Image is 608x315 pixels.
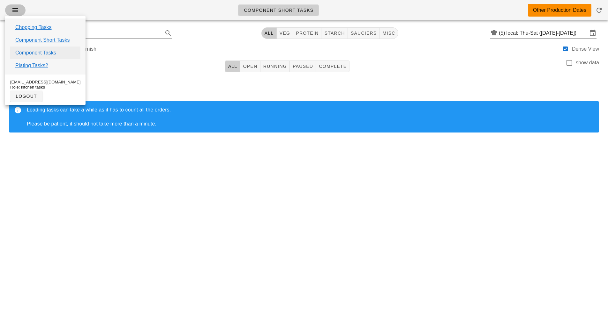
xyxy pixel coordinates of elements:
button: Running [260,61,290,72]
button: veg [277,27,293,39]
span: Paused [292,64,313,69]
button: All [261,27,277,39]
div: Loading tasks can take a while as it has to count all the orders. Please be patient, it should no... [27,106,594,127]
span: misc [382,31,395,36]
button: misc [379,27,398,39]
span: All [228,64,237,69]
a: Component Tasks [15,49,56,57]
div: Loading tasks... [4,76,604,143]
div: [EMAIL_ADDRESS][DOMAIN_NAME] [10,80,80,85]
span: protein [296,31,319,36]
span: Component Short Tasks [244,8,313,13]
span: veg [279,31,290,36]
div: Role: kitchen tasks [10,85,80,90]
span: starch [324,31,345,36]
button: Paused [290,61,316,72]
button: Open [240,61,260,72]
div: Other Production Dates [533,6,586,14]
button: sauciers [348,27,380,39]
div: (5) [499,30,507,36]
span: logout [15,94,37,99]
button: protein [293,27,321,39]
label: Dense View [572,46,599,52]
span: All [264,31,274,36]
button: Complete [316,61,349,72]
label: show data [576,60,599,66]
a: Chopping Tasks [15,24,52,31]
span: Open [243,64,258,69]
span: Running [263,64,287,69]
button: logout [10,90,42,102]
a: Plating Tasks2 [15,62,48,69]
a: Component Short Tasks [15,36,70,44]
span: sauciers [350,31,377,36]
span: Complete [319,64,347,69]
a: Component Short Tasks [238,4,319,16]
button: starch [321,27,348,39]
button: All [225,61,240,72]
